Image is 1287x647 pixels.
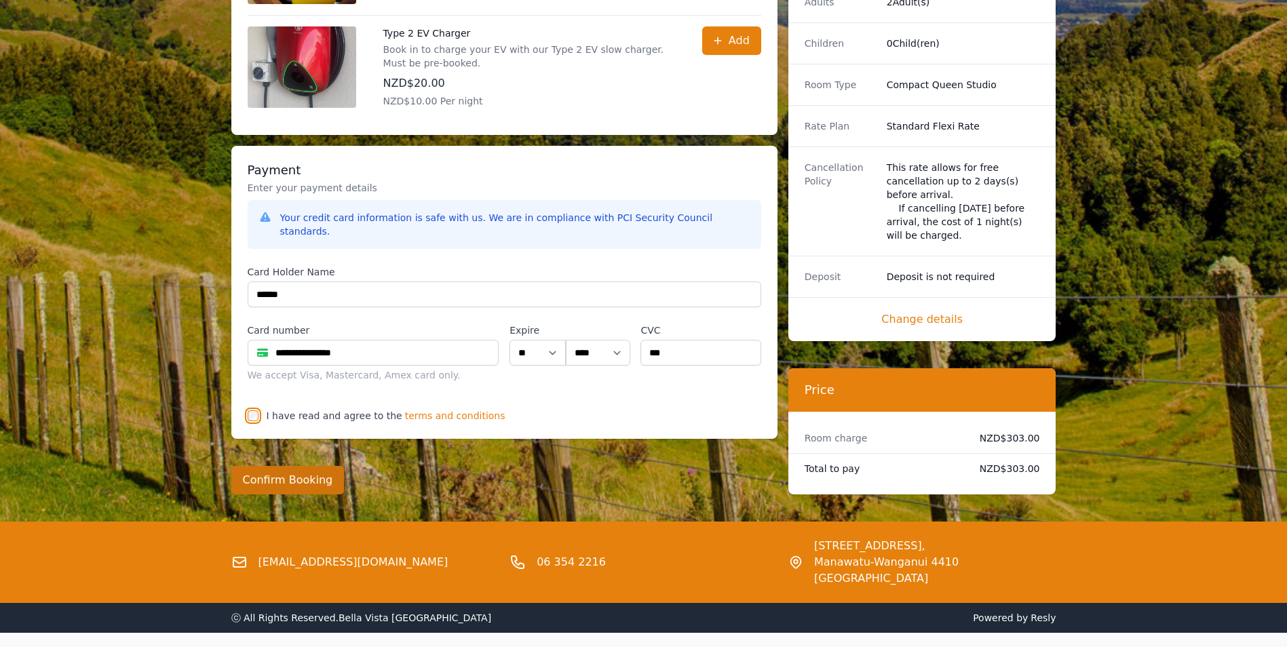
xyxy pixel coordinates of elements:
dd: Compact Queen Studio [887,78,1040,92]
button: Confirm Booking [231,466,345,494]
dt: Total to pay [805,462,958,475]
dt: Room charge [805,431,958,445]
a: 06 354 2216 [537,554,606,570]
p: NZD$20.00 [383,75,675,92]
img: Type 2 EV Charger [248,26,356,108]
p: Type 2 EV Charger [383,26,675,40]
dd: NZD$303.00 [969,462,1040,475]
label: . [566,323,630,337]
span: Change details [805,311,1040,328]
span: [STREET_ADDRESS], [814,538,1056,554]
a: [EMAIL_ADDRESS][DOMAIN_NAME] [258,554,448,570]
dt: Room Type [805,78,876,92]
span: Powered by [649,611,1056,625]
span: Manawatu-Wanganui 4410 [GEOGRAPHIC_DATA] [814,554,1056,587]
dt: Deposit [805,270,876,283]
dd: NZD$303.00 [969,431,1040,445]
span: terms and conditions [405,409,505,423]
dd: 0 Child(ren) [887,37,1040,50]
div: This rate allows for free cancellation up to 2 days(s) before arrival. If cancelling [DATE] befor... [887,161,1040,242]
label: Card number [248,323,499,337]
dt: Rate Plan [805,119,876,133]
p: Enter your payment details [248,181,761,195]
div: Your credit card information is safe with us. We are in compliance with PCI Security Council stan... [280,211,750,238]
span: ⓒ All Rights Reserved. Bella Vista [GEOGRAPHIC_DATA] [231,612,492,623]
div: We accept Visa, Mastercard, Amex card only. [248,368,499,382]
p: Book in to charge your EV with our Type 2 EV slow charger. Must be pre-booked. [383,43,675,70]
label: CVC [640,323,761,337]
dt: Children [805,37,876,50]
label: Expire [510,323,566,337]
span: Add [729,33,750,49]
h3: Payment [248,162,761,178]
button: Add [702,26,761,55]
h3: Price [805,382,1040,398]
dd: Standard Flexi Rate [887,119,1040,133]
label: Card Holder Name [248,265,761,279]
dd: Deposit is not required [887,270,1040,283]
a: Resly [1031,612,1056,623]
p: NZD$10.00 Per night [383,94,675,108]
dt: Cancellation Policy [805,161,876,242]
label: I have read and agree to the [267,410,402,421]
